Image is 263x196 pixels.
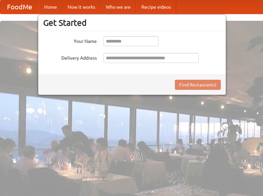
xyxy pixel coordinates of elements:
[136,0,176,14] a: Recipe videos
[0,0,39,14] a: FoodMe
[43,18,221,28] h3: Get Started
[175,80,221,90] button: Find Restaurants!
[62,0,101,14] a: How it works
[43,36,97,45] label: Your Name
[39,0,62,14] a: Home
[101,0,136,14] a: Who we are
[43,53,97,61] label: Delivery Address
